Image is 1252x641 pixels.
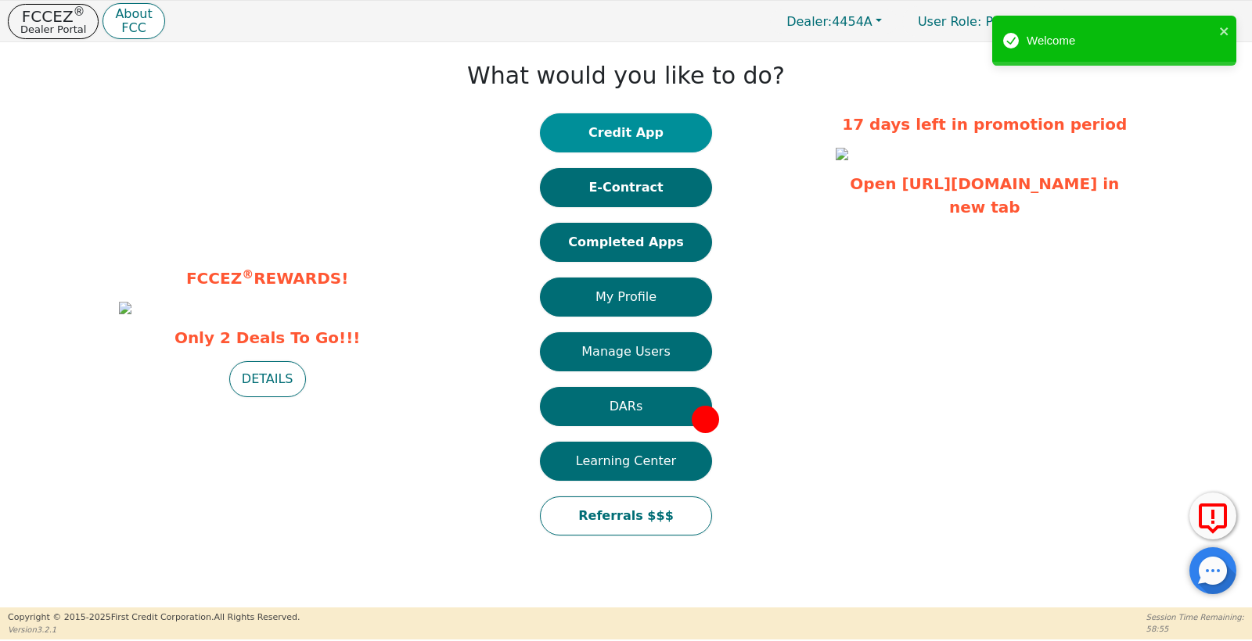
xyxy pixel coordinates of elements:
[1219,22,1230,40] button: close
[115,22,152,34] p: FCC
[540,387,712,426] button: DARs
[115,8,152,20] p: About
[540,496,712,535] button: Referrals $$$
[918,14,981,29] span: User Role :
[8,4,99,39] button: FCCEZ®Dealer Portal
[20,9,86,24] p: FCCEZ
[1146,623,1244,635] p: 58:55
[540,332,712,371] button: Manage Users
[8,624,300,636] p: Version 3.2.1
[902,6,1049,37] p: Primary
[119,326,416,349] span: Only 2 Deals To Go!!!
[74,5,85,19] sup: ®
[836,113,1133,136] p: 17 days left in promotion period
[540,278,712,317] button: My Profile
[902,6,1049,37] a: User Role: Primary
[1053,9,1244,34] button: 4454A:[PERSON_NAME]
[103,3,164,40] button: AboutFCC
[770,9,898,34] button: Dealer:4454A
[540,223,712,262] button: Completed Apps
[242,267,254,281] sup: ®
[119,267,416,290] p: FCCEZ REWARDS!
[229,361,306,397] button: DETAILS
[119,302,131,314] img: d54415a0-379b-47c8-956d-2687f13cb8b0
[1027,32,1214,50] div: Welcome
[20,24,86,34] p: Dealer Portal
[214,612,300,622] span: All Rights Reserved.
[850,174,1119,217] a: Open [URL][DOMAIN_NAME] in new tab
[786,14,872,29] span: 4454A
[540,442,712,481] button: Learning Center
[8,611,300,625] p: Copyright © 2015- 2025 First Credit Corporation.
[836,148,848,160] img: d2e3224d-023e-4658-b050-ba87b335ccb0
[540,168,712,207] button: E-Contract
[540,113,712,152] button: Credit App
[786,14,832,29] span: Dealer:
[467,62,785,90] h1: What would you like to do?
[1189,492,1236,539] button: Report Error to FCC
[1146,611,1244,623] p: Session Time Remaining:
